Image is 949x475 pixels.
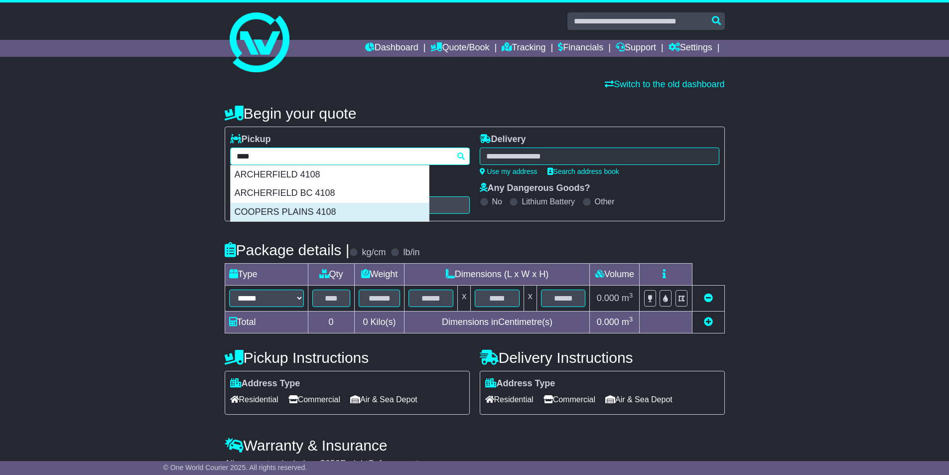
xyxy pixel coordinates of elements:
[597,317,619,327] span: 0.000
[225,459,725,470] div: All our quotes include a $ FreightSafe warranty.
[225,437,725,454] h4: Warranty & Insurance
[225,312,308,333] td: Total
[365,40,418,57] a: Dashboard
[230,392,278,407] span: Residential
[629,316,633,323] sup: 3
[350,392,417,407] span: Air & Sea Depot
[230,148,470,165] typeahead: Please provide city
[163,464,307,472] span: © One World Courier 2025. All rights reserved.
[325,459,340,469] span: 250
[704,317,713,327] a: Add new item
[590,264,640,286] td: Volume
[362,247,386,258] label: kg/cm
[704,293,713,303] a: Remove this item
[308,312,354,333] td: 0
[492,197,502,206] label: No
[225,349,470,366] h4: Pickup Instructions
[225,264,308,286] td: Type
[403,247,419,258] label: lb/in
[502,40,545,57] a: Tracking
[480,183,590,194] label: Any Dangerous Goods?
[524,286,537,312] td: x
[547,167,619,175] a: Search address book
[485,392,534,407] span: Residential
[622,293,633,303] span: m
[288,392,340,407] span: Commercial
[597,293,619,303] span: 0.000
[363,317,368,327] span: 0
[230,134,271,145] label: Pickup
[231,184,429,203] div: ARCHERFIELD BC 4108
[669,40,712,57] a: Settings
[605,392,673,407] span: Air & Sea Depot
[480,167,538,175] a: Use my address
[629,292,633,299] sup: 3
[231,165,429,184] div: ARCHERFIELD 4108
[225,242,350,258] h4: Package details |
[354,264,405,286] td: Weight
[405,264,590,286] td: Dimensions (L x W x H)
[405,312,590,333] td: Dimensions in Centimetre(s)
[595,197,615,206] label: Other
[225,105,725,122] h4: Begin your quote
[480,349,725,366] h4: Delivery Instructions
[231,203,429,222] div: COOPERS PLAINS 4108
[308,264,354,286] td: Qty
[458,286,471,312] td: x
[558,40,603,57] a: Financials
[522,197,575,206] label: Lithium Battery
[485,378,555,389] label: Address Type
[543,392,595,407] span: Commercial
[354,312,405,333] td: Kilo(s)
[605,79,724,89] a: Switch to the old dashboard
[616,40,656,57] a: Support
[480,134,526,145] label: Delivery
[430,40,489,57] a: Quote/Book
[230,378,300,389] label: Address Type
[622,317,633,327] span: m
